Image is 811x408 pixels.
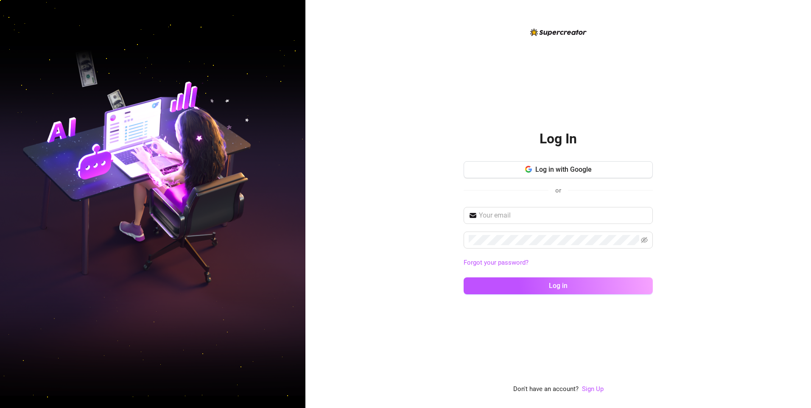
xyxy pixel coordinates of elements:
[535,165,592,173] span: Log in with Google
[549,282,568,290] span: Log in
[513,384,579,394] span: Don't have an account?
[464,258,653,268] a: Forgot your password?
[464,277,653,294] button: Log in
[464,259,529,266] a: Forgot your password?
[641,237,648,243] span: eye-invisible
[582,384,604,394] a: Sign Up
[479,210,648,221] input: Your email
[530,28,587,36] img: logo-BBDzfeDw.svg
[540,130,577,148] h2: Log In
[464,161,653,178] button: Log in with Google
[555,187,561,194] span: or
[582,385,604,393] a: Sign Up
